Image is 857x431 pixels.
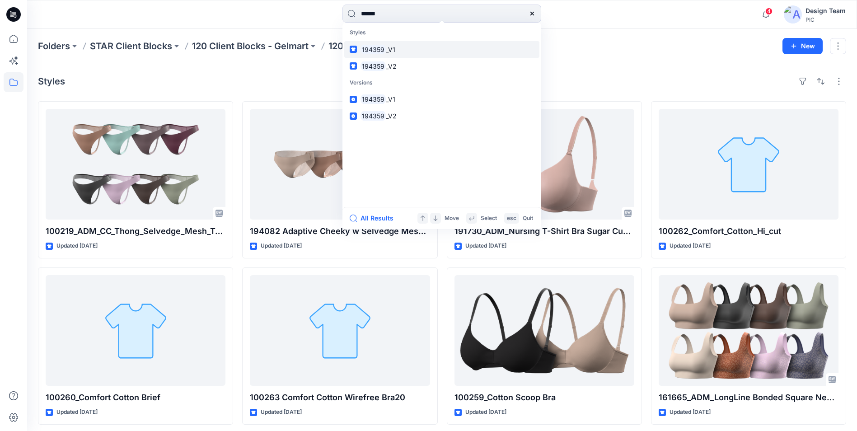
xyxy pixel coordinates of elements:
p: Quit [523,214,533,223]
p: Updated [DATE] [56,408,98,417]
button: New [782,38,823,54]
span: _V1 [386,46,395,53]
a: 191730_ADM_Nursing T-Shirt Bra Sugar Cup Brushed Poly w Extension Panel [454,109,634,220]
span: _V1 [386,95,395,103]
a: 100262_Comfort_Cotton_Hi_cut [659,109,838,220]
p: 194082 Adaptive Cheeky w Selvedge Mesh Back [250,225,430,238]
a: 100260_Comfort Cotton Brief [46,275,225,386]
p: esc [507,214,516,223]
p: 100219_ADM_CC_Thong_Selvedge_Mesh_Trim [46,225,225,238]
h4: Styles [38,76,65,87]
span: _V2 [386,62,397,70]
p: 100260_Comfort Cotton Brief [46,391,225,404]
p: Updated [DATE] [465,241,506,251]
p: Styles [344,24,539,41]
a: 120 Client Blocks - Gelmart [192,40,309,52]
a: 100219_ADM_CC_Thong_Selvedge_Mesh_Trim [46,109,225,220]
p: 100263 Comfort Cotton Wirefree Bra20 [250,391,430,404]
mark: 194359 [361,61,386,71]
p: Updated [DATE] [261,408,302,417]
p: 120 JS Blocks [328,40,388,52]
a: STAR Client Blocks [90,40,172,52]
a: Folders [38,40,70,52]
p: 191730_ADM_Nursing T-Shirt Bra Sugar Cup Brushed Poly w Extension Panel [454,225,634,238]
mark: 194359 [361,44,386,55]
a: 194359_V1 [344,41,539,58]
div: Design Team [805,5,846,16]
p: Move [445,214,459,223]
p: Updated [DATE] [56,241,98,251]
button: All Results [350,213,399,224]
mark: 194359 [361,94,386,104]
p: 100262_Comfort_Cotton_Hi_cut [659,225,838,238]
p: Updated [DATE] [465,408,506,417]
img: avatar [784,5,802,23]
a: 100259_Cotton Scoop Bra [454,275,634,386]
a: 194359_V2 [344,108,539,124]
p: Versions [344,75,539,91]
p: Updated [DATE] [670,241,711,251]
p: Select [481,214,497,223]
a: 194359_V1 [344,91,539,108]
a: 100263 Comfort Cotton Wirefree Bra20 [250,275,430,386]
a: 194359_V2 [344,58,539,75]
p: Updated [DATE] [261,241,302,251]
div: PIC [805,16,846,23]
a: 194082 Adaptive Cheeky w Selvedge Mesh Back [250,109,430,220]
p: 100259_Cotton Scoop Bra [454,391,634,404]
mark: 194359 [361,111,386,121]
a: 161665_ADM_LongLine Bonded Square Neck Without H&E [659,275,838,386]
p: 161665_ADM_LongLine Bonded Square Neck Without H&E [659,391,838,404]
span: 4 [765,8,773,15]
p: Updated [DATE] [670,408,711,417]
span: _V2 [386,112,397,120]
